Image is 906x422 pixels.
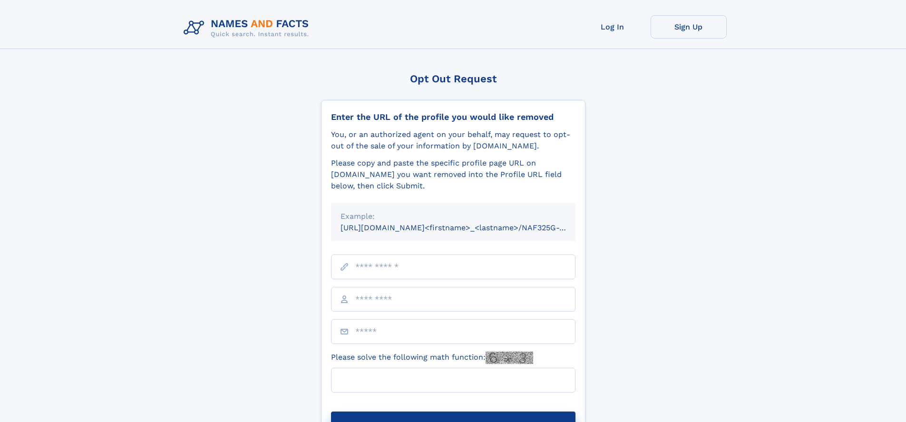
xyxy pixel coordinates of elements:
[341,211,566,222] div: Example:
[651,15,727,39] a: Sign Up
[180,15,317,41] img: Logo Names and Facts
[331,352,533,364] label: Please solve the following math function:
[331,112,575,122] div: Enter the URL of the profile you would like removed
[331,129,575,152] div: You, or an authorized agent on your behalf, may request to opt-out of the sale of your informatio...
[575,15,651,39] a: Log In
[341,223,594,232] small: [URL][DOMAIN_NAME]<firstname>_<lastname>/NAF325G-xxxxxxxx
[321,73,585,85] div: Opt Out Request
[331,157,575,192] div: Please copy and paste the specific profile page URL on [DOMAIN_NAME] you want removed into the Pr...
